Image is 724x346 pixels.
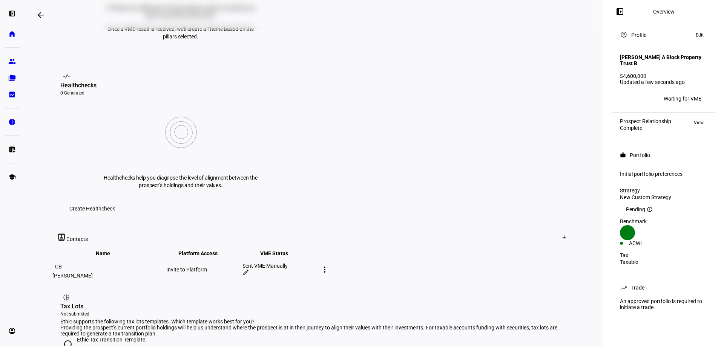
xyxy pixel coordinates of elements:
[620,171,707,177] div: Initial portfolio preferences
[620,259,707,265] div: Taxable
[5,114,20,130] a: pie_chart
[615,295,712,313] div: An approved portfolio is required to initiate a trade.
[60,201,124,216] button: Create Healthcheck
[630,152,650,158] div: Portfolio
[620,125,671,131] div: Complete
[60,319,567,325] div: Ethic supports the following tax lots templates. Which template works best for you?
[620,187,707,194] div: Strategy
[60,90,301,96] div: 0 Generated
[696,30,704,40] span: Edit
[620,284,627,291] mat-icon: trending_up
[631,32,646,38] div: Profile
[620,151,707,160] eth-panel-overview-card-header: Portfolio
[623,96,629,101] span: JH
[620,73,707,79] div: $4,600,000
[69,201,115,216] span: Create Healthcheck
[653,9,675,15] div: Overview
[60,325,567,337] div: Providing the prospect’s current portfolio holdings will help us understand where the prospect is...
[60,81,301,90] div: Healthchecks
[635,96,640,101] span: EL
[77,337,225,343] div: Ethic Tax Transition Template
[620,206,707,212] div: Pending
[260,250,299,256] span: VME Status
[8,58,16,65] eth-mat-symbol: group
[620,31,627,38] mat-icon: account_circle
[63,294,70,301] mat-icon: pie_chart
[101,25,260,40] p: Once a VME result is received, we’ll create a Theme based on the pillars selected.
[8,327,16,335] eth-mat-symbol: account_circle
[60,302,567,311] div: Tax Lots
[63,73,70,80] mat-icon: vital_signs
[8,173,16,181] eth-mat-symbol: school
[5,87,20,102] a: bid_landscape
[242,263,317,269] div: Sent VME Manually
[8,74,16,82] eth-mat-symbol: folder_copy
[620,152,626,158] mat-icon: work
[66,236,88,242] span: Contacts
[620,54,707,66] h4: [PERSON_NAME] A Block Property Trust B
[178,250,229,256] span: Platform Access
[690,118,707,127] button: View
[8,146,16,153] eth-mat-symbol: list_alt_add
[692,30,707,40] button: Edit
[60,311,567,317] div: Not submitted
[620,218,707,224] div: Benchmark
[694,118,704,127] span: View
[242,269,249,276] mat-icon: edit
[8,10,16,17] eth-mat-symbol: left_panel_open
[8,91,16,98] eth-mat-symbol: bid_landscape
[620,194,707,200] div: New Custom Strategy
[166,267,241,273] div: Invite to Platform
[101,174,260,189] p: Healthchecks help you diagnose the level of alignment between the prospect’s holdings and their v...
[620,118,671,124] div: Prospect Relationship
[5,54,20,69] a: group
[620,79,707,85] div: Updated a few seconds ago
[620,252,707,258] div: Tax
[8,118,16,126] eth-mat-symbol: pie_chart
[5,70,20,85] a: folder_copy
[620,283,707,292] eth-panel-overview-card-header: Trade
[320,265,329,274] mat-icon: more_vert
[8,30,16,38] eth-mat-symbol: home
[36,11,45,20] mat-icon: arrow_backwards
[5,26,20,41] a: home
[52,261,64,273] div: CB
[629,240,664,246] div: ACWI
[52,273,165,279] div: [PERSON_NAME]
[615,7,624,16] mat-icon: left_panel_open
[664,96,701,102] div: Waiting for VME
[631,285,644,291] div: Trade
[96,250,121,256] span: Name
[647,206,653,212] mat-icon: info_outline
[620,30,707,40] eth-panel-overview-card-header: Profile
[57,233,66,241] mat-icon: contacts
